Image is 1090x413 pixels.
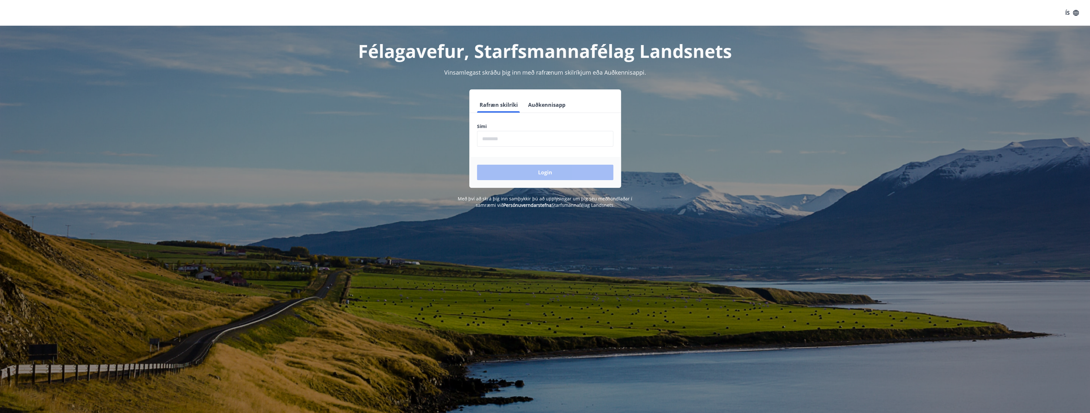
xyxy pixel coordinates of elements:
[1062,7,1082,19] button: ÍS
[477,123,613,130] label: Sími
[503,202,552,208] a: Persónuverndarstefna
[477,97,520,113] button: Rafræn skilríki
[444,69,646,76] span: Vinsamlegast skráðu þig inn með rafrænum skilríkjum eða Auðkennisappi.
[458,196,632,208] span: Með því að skrá þig inn samþykkir þú að upplýsingar um þig séu meðhöndlaðar í samræmi við Starfsm...
[321,39,769,63] h1: Félagavefur, Starfsmannafélag Landsnets
[526,97,568,113] button: Auðkennisapp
